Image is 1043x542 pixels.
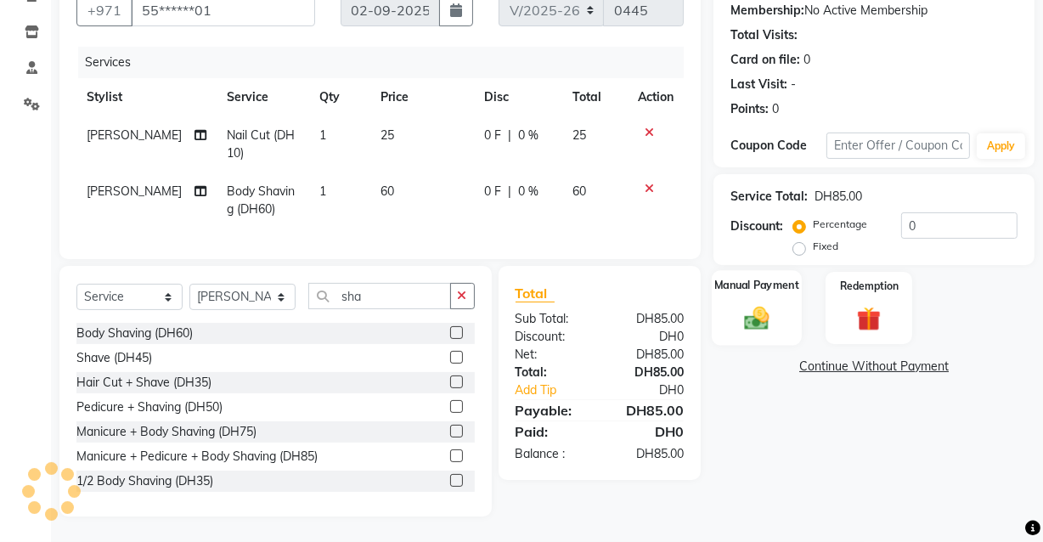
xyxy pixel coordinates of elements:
div: DH0 [600,328,696,346]
span: 0 % [518,183,538,200]
th: Service [217,78,308,116]
div: DH85.00 [600,346,696,364]
span: 25 [572,127,586,143]
div: Payable: [503,400,600,421]
div: 1/2 Body Shaving (DH35) [76,472,213,490]
span: Nail Cut (DH10) [227,127,295,161]
span: 0 % [518,127,538,144]
div: DH0 [616,381,696,399]
div: 0 [803,51,810,69]
a: Add Tip [503,381,616,399]
div: Total: [503,364,600,381]
div: DH85.00 [600,400,696,421]
label: Percentage [813,217,867,232]
a: Continue Without Payment [717,358,1031,375]
img: _cash.svg [736,303,777,332]
span: Total [516,285,555,302]
div: Service Total: [730,188,808,206]
span: 1 [319,183,326,199]
label: Redemption [840,279,899,294]
div: Card on file: [730,51,800,69]
span: | [508,127,511,144]
span: 60 [572,183,586,199]
th: Total [562,78,628,116]
span: [PERSON_NAME] [87,127,182,143]
div: Membership: [730,2,804,20]
th: Disc [474,78,562,116]
div: 0 [772,100,779,118]
div: Sub Total: [503,310,600,328]
div: No Active Membership [730,2,1018,20]
span: 60 [381,183,394,199]
th: Action [628,78,684,116]
span: 0 F [484,127,501,144]
th: Price [370,78,475,116]
img: _gift.svg [849,304,888,334]
span: [PERSON_NAME] [87,183,182,199]
div: DH0 [600,421,696,442]
div: DH85.00 [815,188,862,206]
div: Points: [730,100,769,118]
div: Body Shaving (DH60) [76,325,193,342]
div: Discount: [503,328,600,346]
div: Total Visits: [730,26,798,44]
span: | [508,183,511,200]
div: Shave (DH45) [76,349,152,367]
div: Hair Cut + Shave (DH35) [76,374,211,392]
span: 1 [319,127,326,143]
span: 0 F [484,183,501,200]
div: Net: [503,346,600,364]
div: Balance : [503,445,600,463]
div: Manicure + Body Shaving (DH75) [76,423,257,441]
div: Manicure + Pedicure + Body Shaving (DH85) [76,448,318,466]
input: Enter Offer / Coupon Code [826,133,970,159]
div: DH85.00 [600,445,696,463]
th: Qty [309,78,370,116]
div: DH85.00 [600,310,696,328]
input: Search or Scan [308,283,451,309]
span: Body Shaving (DH60) [227,183,295,217]
div: - [791,76,796,93]
div: Services [78,47,696,78]
label: Fixed [813,239,838,254]
th: Stylist [76,78,217,116]
div: Pedicure + Shaving (DH50) [76,398,223,416]
div: Paid: [503,421,600,442]
div: DH85.00 [600,364,696,381]
div: Coupon Code [730,137,826,155]
button: Apply [977,133,1025,159]
label: Manual Payment [714,277,799,293]
div: Discount: [730,217,783,235]
span: 25 [381,127,394,143]
div: Last Visit: [730,76,787,93]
